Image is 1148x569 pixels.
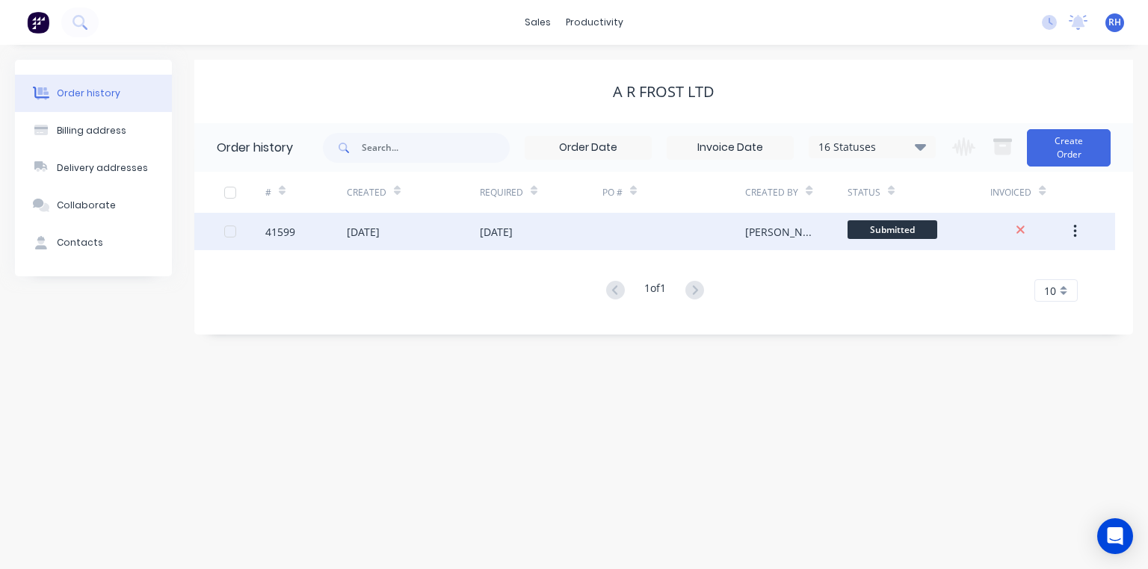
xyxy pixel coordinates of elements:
img: Factory [27,11,49,34]
div: Billing address [57,124,126,137]
div: Collaborate [57,199,116,212]
div: productivity [558,11,631,34]
div: Open Intercom Messenger [1097,518,1133,554]
button: Delivery addresses [15,149,172,187]
button: Order history [15,75,172,112]
div: 16 Statuses [809,139,935,155]
button: Collaborate [15,187,172,224]
div: Status [848,172,990,213]
input: Search... [362,133,510,163]
button: Billing address [15,112,172,149]
button: Create Order [1027,129,1111,167]
div: Contacts [57,236,103,249]
div: A R Frost LTD [613,83,715,101]
div: Created By [745,186,798,199]
div: sales [517,11,558,34]
div: Required [480,186,523,199]
div: Created By [745,172,848,213]
div: PO # [602,186,623,199]
div: 1 of 1 [644,280,666,302]
div: Delivery addresses [57,161,148,175]
input: Order Date [525,137,651,159]
button: Contacts [15,224,172,261]
span: Submitted [848,220,937,239]
span: RH [1108,16,1121,29]
div: [DATE] [347,224,380,240]
div: # [265,186,271,199]
span: 10 [1044,283,1056,299]
input: Invoice Date [667,137,793,159]
div: PO # [602,172,745,213]
div: Status [848,186,880,199]
div: Order history [57,87,120,100]
div: Created [347,172,480,213]
div: Order history [217,139,293,157]
div: Created [347,186,386,199]
div: Required [480,172,602,213]
div: [DATE] [480,224,513,240]
div: Invoiced [990,172,1072,213]
div: # [265,172,347,213]
div: Invoiced [990,186,1031,199]
div: 41599 [265,224,295,240]
div: [PERSON_NAME] [745,224,818,240]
